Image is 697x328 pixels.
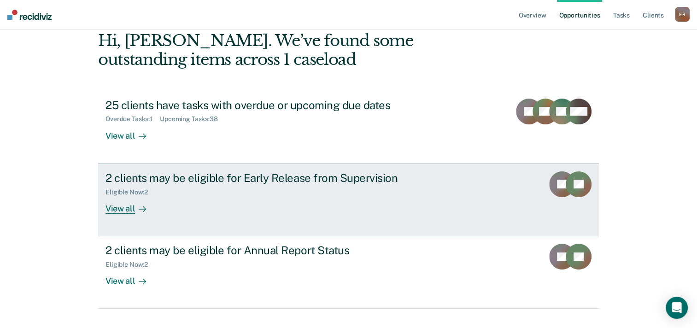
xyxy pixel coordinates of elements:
div: Eligible Now : 2 [105,188,155,196]
div: Upcoming Tasks : 38 [160,115,225,123]
a: 2 clients may be eligible for Early Release from SupervisionEligible Now:2View all [98,164,599,236]
div: 25 clients have tasks with overdue or upcoming due dates [105,99,429,112]
div: Eligible Now : 2 [105,261,155,269]
a: 25 clients have tasks with overdue or upcoming due datesOverdue Tasks:1Upcoming Tasks:38View all [98,91,599,164]
div: Open Intercom Messenger [666,297,688,319]
div: Hi, [PERSON_NAME]. We’ve found some outstanding items across 1 caseload [98,31,498,69]
div: View all [105,196,157,214]
button: ER [675,7,690,22]
img: Recidiviz [7,10,52,20]
a: 2 clients may be eligible for Annual Report StatusEligible Now:2View all [98,236,599,309]
div: View all [105,123,157,141]
div: 2 clients may be eligible for Early Release from Supervision [105,171,429,185]
div: View all [105,269,157,287]
div: Overdue Tasks : 1 [105,115,160,123]
div: E R [675,7,690,22]
div: 2 clients may be eligible for Annual Report Status [105,244,429,257]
